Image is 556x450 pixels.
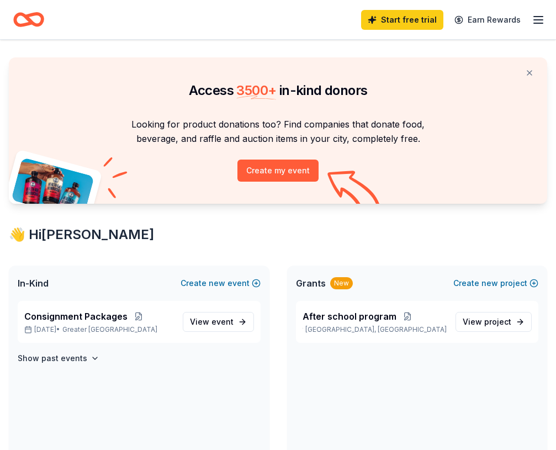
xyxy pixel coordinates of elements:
button: Createnewevent [181,277,261,290]
p: [GEOGRAPHIC_DATA], [GEOGRAPHIC_DATA] [303,325,447,334]
span: In-Kind [18,277,49,290]
span: View [463,315,511,329]
span: Access in-kind donors [189,82,368,98]
a: Home [13,7,44,33]
span: new [209,277,225,290]
span: Greater [GEOGRAPHIC_DATA] [62,325,157,334]
span: new [481,277,498,290]
div: 👋 Hi [PERSON_NAME] [9,226,547,243]
p: [DATE] • [24,325,174,334]
button: Show past events [18,352,99,365]
h4: Show past events [18,352,87,365]
div: New [330,277,353,289]
a: View project [456,312,532,332]
span: project [484,317,511,326]
button: Createnewproject [453,277,538,290]
a: View event [183,312,254,332]
span: View [190,315,234,329]
a: Earn Rewards [448,10,527,30]
a: Start free trial [361,10,443,30]
button: Create my event [237,160,319,182]
span: After school program [303,310,396,323]
span: 3500 + [236,82,276,98]
img: Curvy arrow [327,171,383,212]
p: Looking for product donations too? Find companies that donate food, beverage, and raffle and auct... [22,117,534,146]
span: Consignment Packages [24,310,128,323]
span: event [211,317,234,326]
span: Grants [296,277,326,290]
